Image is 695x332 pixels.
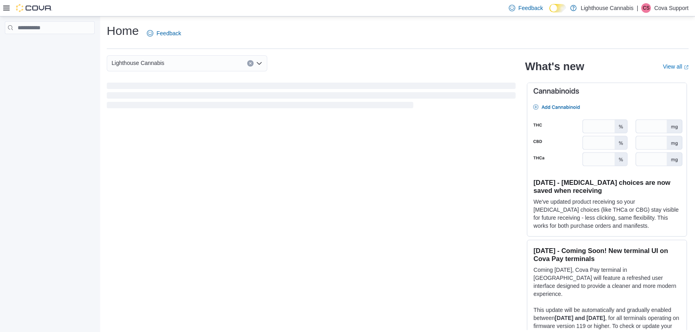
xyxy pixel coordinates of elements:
a: View allExternal link [663,63,689,70]
h3: [DATE] - Coming Soon! New terminal UI on Cova Pay terminals [534,247,680,263]
p: Cova Support [654,3,689,13]
img: Cova [16,4,52,12]
nav: Complex example [5,36,95,55]
span: Feedback [518,4,543,12]
p: | [637,3,638,13]
p: We've updated product receiving so your [MEDICAL_DATA] choices (like THCa or CBG) stay visible fo... [534,198,680,230]
button: Open list of options [256,60,262,67]
span: Loading [107,84,516,110]
h1: Home [107,23,139,39]
input: Dark Mode [549,4,566,12]
span: Lighthouse Cannabis [112,58,165,68]
h2: What's new [525,60,584,73]
strong: [DATE] and [DATE] [555,315,605,321]
button: Clear input [247,60,254,67]
h3: [DATE] - [MEDICAL_DATA] choices are now saved when receiving [534,178,680,194]
div: Cova Support [641,3,651,13]
p: Lighthouse Cannabis [581,3,634,13]
span: Feedback [156,29,181,37]
a: Feedback [144,25,184,41]
p: Coming [DATE], Cova Pay terminal in [GEOGRAPHIC_DATA] will feature a refreshed user interface des... [534,266,680,298]
svg: External link [684,65,689,70]
span: CS [643,3,650,13]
